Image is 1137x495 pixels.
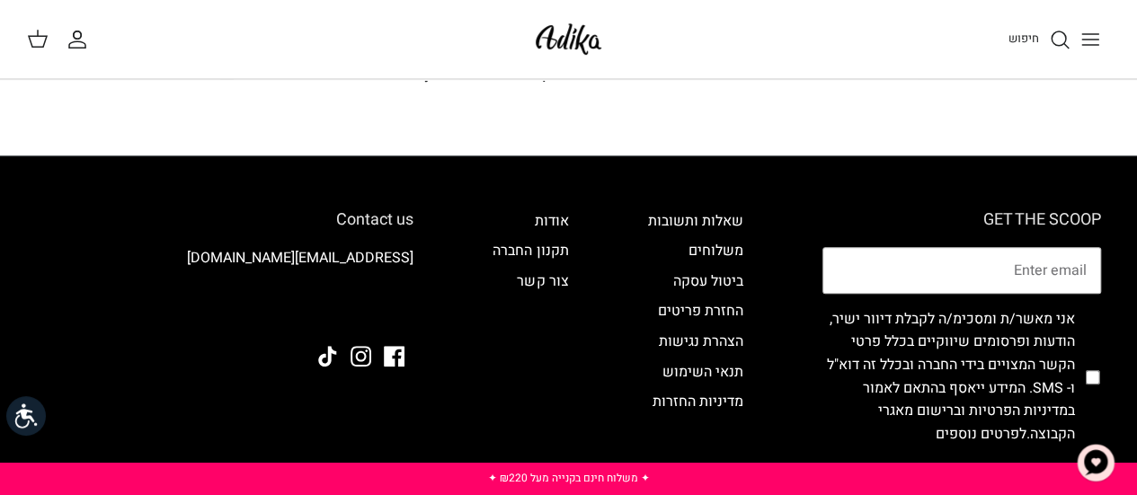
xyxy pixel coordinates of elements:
[1008,29,1070,50] a: חיפוש
[364,297,413,321] img: Adika IL
[1008,30,1039,47] span: חיפוש
[488,470,650,486] a: ✦ משלוח חינם בקנייה מעל ₪220 ✦
[688,240,743,261] a: משלוחים
[384,346,404,367] a: Facebook
[936,423,1026,445] a: לפרטים נוספים
[662,361,743,383] a: תנאי השימוש
[493,240,568,261] a: תקנון החברה
[659,331,743,352] a: הצהרת נגישות
[530,18,607,60] img: Adika IL
[1069,436,1123,490] button: צ'אט
[27,62,1110,84] h5: Sorry, there are no products in this collection
[517,270,568,292] a: צור קשר
[822,308,1075,446] label: אני מאשר/ת ומסכימ/ה לקבלת דיוור ישיר, הודעות ופרסומים שיווקיים בכלל פרטי הקשר המצויים בידי החברה ...
[36,210,413,230] h6: Contact us
[822,247,1101,294] input: Email
[67,29,95,50] a: החשבון שלי
[653,391,743,412] a: מדיניות החזרות
[822,210,1101,230] h6: GET THE SCOOP
[1070,20,1110,59] button: Toggle menu
[658,300,743,322] a: החזרת פריטים
[351,346,371,367] a: Instagram
[534,210,568,232] a: אודות
[187,247,413,269] a: [EMAIL_ADDRESS][DOMAIN_NAME]
[317,346,338,367] a: Tiktok
[673,270,743,292] a: ביטול עסקה
[648,210,743,232] a: שאלות ותשובות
